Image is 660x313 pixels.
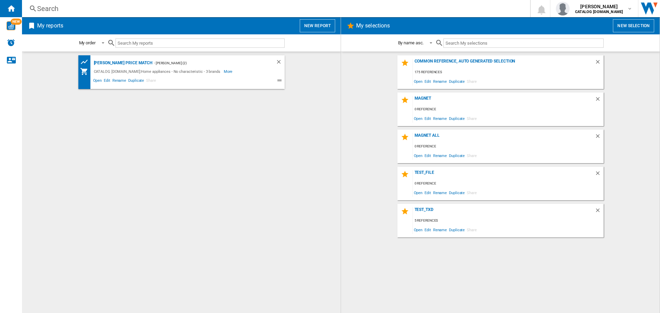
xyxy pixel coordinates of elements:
[92,59,153,67] div: [PERSON_NAME] Price Match
[300,19,335,32] button: New report
[11,19,22,25] span: NEW
[448,188,466,197] span: Duplicate
[413,216,604,225] div: 5 references
[79,40,96,45] div: My order
[111,77,127,86] span: Rename
[413,68,604,77] div: 175 references
[432,188,448,197] span: Rename
[80,58,92,66] div: Product prices grid
[432,77,448,86] span: Rename
[413,170,595,179] div: test_file
[92,77,103,86] span: Open
[413,96,595,105] div: Magnet
[466,77,478,86] span: Share
[443,38,603,48] input: Search My selections
[355,19,391,32] h2: My selections
[613,19,654,32] button: New selection
[413,133,595,142] div: Magnet ALL
[556,2,570,15] img: profile.jpg
[448,77,466,86] span: Duplicate
[575,3,623,10] span: [PERSON_NAME]
[448,225,466,234] span: Duplicate
[127,77,145,86] span: Duplicate
[103,77,111,86] span: Edit
[413,188,424,197] span: Open
[423,114,432,123] span: Edit
[413,142,604,151] div: 0 reference
[423,188,432,197] span: Edit
[413,151,424,160] span: Open
[80,67,92,76] div: My Assortment
[423,151,432,160] span: Edit
[432,114,448,123] span: Rename
[466,114,478,123] span: Share
[152,59,262,67] div: - [PERSON_NAME] (2)
[466,188,478,197] span: Share
[92,67,224,76] div: CATALOG [DOMAIN_NAME]:Home appliances - No characteristic - 3 brands
[398,40,424,45] div: By name asc.
[466,151,478,160] span: Share
[423,77,432,86] span: Edit
[448,114,466,123] span: Duplicate
[7,21,15,30] img: wise-card.svg
[595,207,604,216] div: Delete
[466,225,478,234] span: Share
[224,67,234,76] span: More
[7,38,15,47] img: alerts-logo.svg
[413,77,424,86] span: Open
[432,151,448,160] span: Rename
[413,59,595,68] div: Common reference, auto generated selection
[37,4,512,13] div: Search
[413,105,604,114] div: 0 reference
[595,170,604,179] div: Delete
[595,96,604,105] div: Delete
[276,59,285,67] div: Delete
[145,77,157,86] span: Share
[413,207,595,216] div: test_txd
[115,38,285,48] input: Search My reports
[36,19,65,32] h2: My reports
[432,225,448,234] span: Rename
[413,225,424,234] span: Open
[413,179,604,188] div: 0 reference
[595,59,604,68] div: Delete
[448,151,466,160] span: Duplicate
[575,10,623,14] b: CATALOG [DOMAIN_NAME]
[595,133,604,142] div: Delete
[413,114,424,123] span: Open
[423,225,432,234] span: Edit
